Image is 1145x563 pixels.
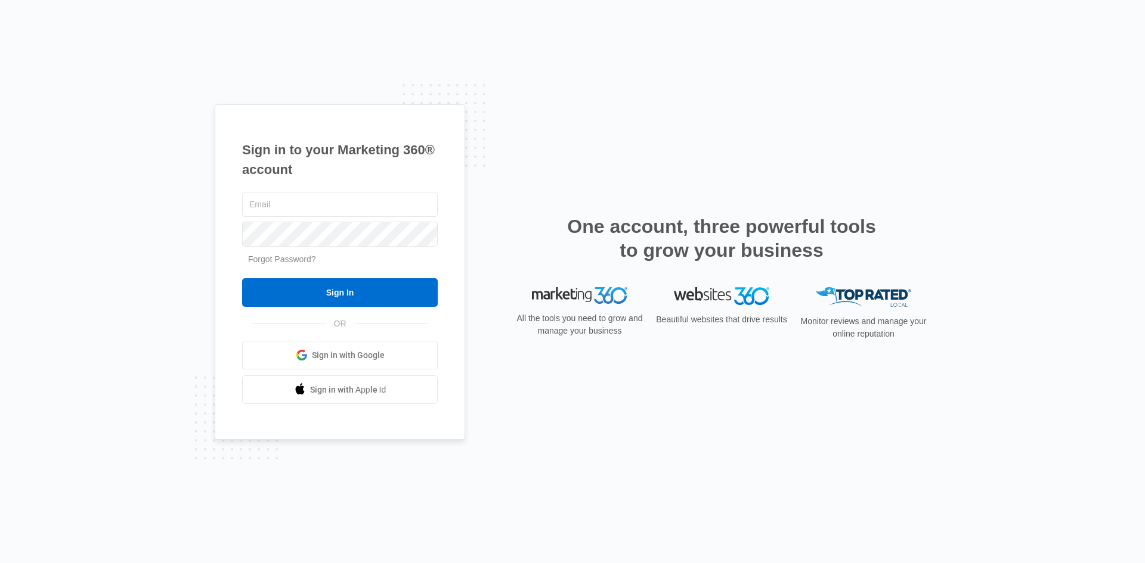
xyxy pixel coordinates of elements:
[797,315,930,340] p: Monitor reviews and manage your online reputation
[816,287,911,307] img: Top Rated Local
[674,287,769,304] img: Websites 360
[242,278,438,307] input: Sign In
[532,287,627,304] img: Marketing 360
[242,341,438,369] a: Sign in with Google
[655,313,788,326] p: Beautiful websites that drive results
[326,318,355,330] span: OR
[513,312,646,337] p: All the tools you need to grow and manage your business
[242,375,438,404] a: Sign in with Apple Id
[310,384,386,396] span: Sign in with Apple Id
[564,214,880,262] h2: One account, three powerful tools to grow your business
[242,140,438,179] h1: Sign in to your Marketing 360® account
[312,349,385,362] span: Sign in with Google
[248,254,316,264] a: Forgot Password?
[242,192,438,217] input: Email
